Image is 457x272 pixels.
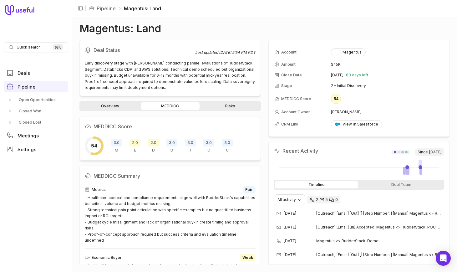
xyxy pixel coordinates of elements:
div: Overall MEDDICC score [85,136,104,155]
div: Decision Process [148,139,159,153]
span: Pipeline [18,85,35,89]
div: Economic Buyer [129,139,140,153]
span: Meetings [18,133,39,138]
span: 3.0 [111,139,122,146]
span: M [115,148,118,153]
span: [Outreach] [Email] [Out] [] [Step Number: ] [Manual] Magentus <> RudderStack: Demo Prep [316,252,442,257]
time: [DATE] [284,211,296,216]
h2: Recent Activity [274,147,318,155]
span: Fair [245,187,253,192]
span: Quick search... [17,45,43,50]
span: C [226,148,229,153]
span: Deals [18,71,30,75]
span: 3.0 [222,139,233,146]
span: Magentus <> RudderStack: Demo [316,239,434,244]
button: View all fields [435,45,444,54]
div: Metrics [85,186,256,193]
div: - Healthcare context and compliance requirements align well with RudderStack's capabilities but c... [85,195,256,244]
div: Champion [222,139,233,153]
a: Overview [81,102,140,110]
div: View in Salesforce [335,122,378,127]
span: Stage [281,83,292,88]
span: | [85,5,87,12]
span: Since [415,148,444,156]
span: D [170,148,173,153]
h2: MEDDICC Summary [85,171,256,181]
span: C [207,148,210,153]
div: Economic Buyer [85,254,256,261]
kbd: ⌘ K [53,44,63,50]
h2: Deal Status [85,45,195,55]
div: Decision Criteria [166,139,177,153]
span: Amount [281,62,296,67]
span: Account Owner [281,110,310,115]
a: Pipeline [4,81,68,92]
a: Open Opportunities [4,95,68,105]
button: Magentus [331,48,366,56]
span: 80 days left [346,73,368,78]
time: [DATE] [284,252,296,257]
span: Account [281,50,297,55]
div: Early discovery stage with [PERSON_NAME] conducting parallel evaluations of RudderStack, Segment,... [85,60,256,91]
div: Last updated [195,50,256,55]
td: [PERSON_NAME] [331,107,444,117]
span: 54 [91,142,97,150]
time: [DATE] [284,225,296,230]
a: Settings [4,144,68,155]
time: [DATE] [429,150,442,155]
time: [DATE] [284,239,296,244]
span: 2.0 [148,139,159,146]
a: Risks [201,102,260,110]
h1: Magentus: Land [79,25,161,32]
span: Close Date [281,73,302,78]
span: 3.0 [203,139,214,146]
span: E [134,148,136,153]
div: Open Intercom Messenger [436,251,451,266]
span: Weak [242,255,253,260]
a: Closed Lost [4,117,68,127]
a: Meetings [4,130,68,141]
time: [DATE] 5:54 PM PDT [219,50,256,55]
a: Closed Won [4,106,68,116]
td: $45K [331,59,444,69]
span: 2.0 [129,139,140,146]
div: 2 calls and 5 email threads [307,196,340,203]
span: 3.0 [166,139,177,146]
button: Collapse sidebar [76,4,85,13]
div: Timeline [275,181,358,188]
a: MEDDICC [141,102,200,110]
span: [Outreach] [Email] [In] Accepted: Magentus <> RudderStack: POC Overview [316,225,442,230]
span: Settings [18,147,36,152]
time: [DATE] [331,73,343,78]
span: D [152,148,155,153]
span: I [190,148,191,153]
span: 3.0 [185,139,196,146]
a: Deals [4,67,68,79]
a: View in Salesforce [331,120,382,128]
div: Magentus [335,50,362,55]
a: Pipeline [97,5,116,12]
div: Pipeline submenu [4,95,68,127]
span: CRM Link [281,122,298,127]
li: Magentus: Land [118,5,161,12]
h2: MEDDICC Score [85,121,256,131]
div: Competition [203,139,214,153]
span: [Outreach] [Email] [Out] [] [Step Number: ] [Manual] Magentus <> RudderStack: Demo Recap [316,211,442,216]
div: 54 [331,94,341,104]
div: Indicate Pain [185,139,196,153]
div: Deal Team [359,181,443,188]
span: MEDDICC Score [281,96,311,101]
div: Metrics [111,139,122,153]
td: 2 - Initial Discovery [331,81,444,91]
